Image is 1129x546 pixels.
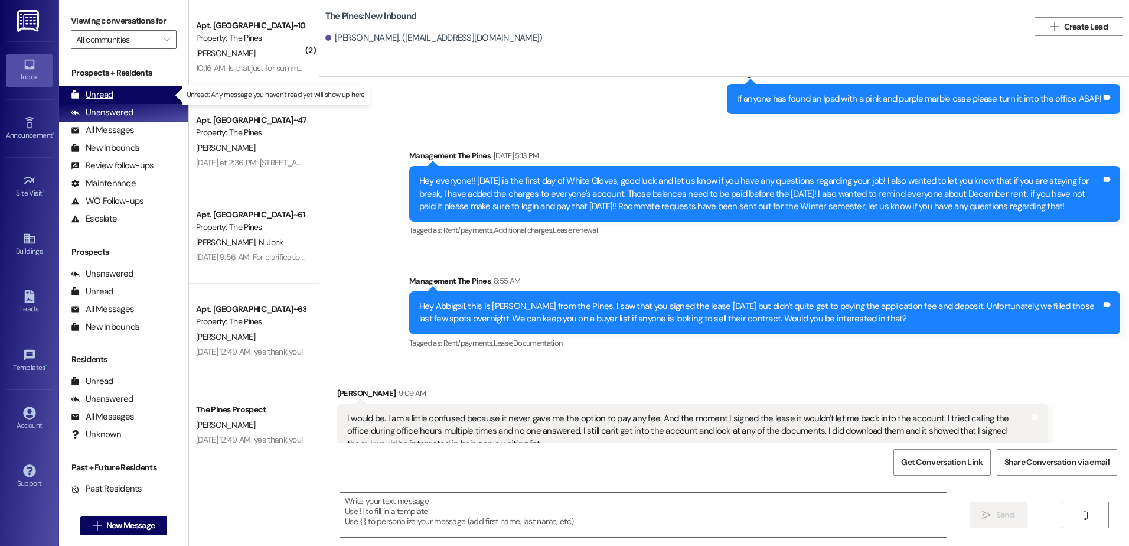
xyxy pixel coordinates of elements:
div: Past Residents [71,483,142,495]
div: New Inbounds [71,142,139,154]
div: Residents [59,353,188,366]
div: Property: The Pines [196,126,305,139]
button: New Message [80,516,168,535]
div: Property: The Pines [196,221,305,233]
button: Send [970,502,1027,528]
div: Tagged as: [409,222,1120,239]
a: Account [6,403,53,435]
div: 9:09 AM [396,387,426,399]
i:  [1081,511,1089,520]
span: N. Jonk [258,237,283,248]
div: Prospects [59,246,188,258]
div: [DATE] 12:49 AM: yes thank you! [196,346,303,357]
a: Support [6,461,53,493]
div: Apt. [GEOGRAPHIC_DATA]~61~A, 1 The Pines (Men's) South [196,209,305,221]
span: Additional charges , [494,225,553,235]
i:  [982,511,991,520]
a: Leads [6,287,53,318]
div: Management The Pines [409,149,1120,166]
span: Create Lead [1064,21,1108,33]
div: All Messages [71,124,134,136]
i:  [164,35,170,44]
div: [DATE] 9:56 AM: For clarification you're saying all the apartments are empty except 75, it's occu... [196,252,535,262]
div: All Messages [71,411,134,423]
div: Apt. [GEOGRAPHIC_DATA]~10~C, 1 The Pines (Women's) North [196,19,305,32]
div: Escalate [71,213,117,225]
div: If anyone has found an Ipad with a pink and purple marble case please turn it into the office ASAP! [737,93,1101,105]
span: Lease renewal [553,225,598,235]
p: Unread: Any message you haven't read yet will show up here [187,90,365,100]
div: Unread [71,89,113,101]
button: Share Conversation via email [997,449,1117,476]
div: Unknown [71,428,121,441]
div: WO Follow-ups [71,195,143,207]
span: Rent/payments , [443,338,494,348]
div: Unread [71,375,113,388]
a: Templates • [6,345,53,377]
div: Unanswered [71,393,133,405]
div: Unanswered [71,268,133,280]
div: Apt. [GEOGRAPHIC_DATA]~63~D, 1 The Pines (Men's) South [196,303,305,316]
i:  [1050,22,1059,31]
span: Documentation [513,338,563,348]
div: [PERSON_NAME]. ([EMAIL_ADDRESS][DOMAIN_NAME]) [325,32,543,44]
span: Get Conversation Link [901,456,983,469]
div: Apt. [GEOGRAPHIC_DATA]~47~C, 1 The Pines (Men's) South [196,114,305,126]
label: Viewing conversations for [71,12,177,30]
input: All communities [76,30,158,49]
div: 8:55 AM [491,275,520,287]
span: [PERSON_NAME] [196,142,255,153]
a: Site Visit • [6,171,53,203]
div: Tagged as: [409,334,1120,352]
span: • [53,129,54,138]
span: • [43,187,44,196]
span: • [45,362,47,370]
div: Maintenance [71,177,136,190]
span: Lease , [494,338,513,348]
span: [PERSON_NAME] [196,420,255,430]
div: Management The Pines [409,275,1120,291]
span: Share Conversation via email [1004,456,1110,469]
button: Create Lead [1035,17,1123,36]
div: Unanswered [71,106,133,119]
div: [PERSON_NAME] [337,387,1048,404]
div: [DATE] 12:49 AM: yes thank you! [196,434,303,445]
img: ResiDesk Logo [17,10,41,32]
div: Hey Abbigail, this is [PERSON_NAME] from the Pines. I saw that you signed the lease [DATE] but di... [419,300,1101,326]
span: [PERSON_NAME] [196,237,259,248]
span: [PERSON_NAME] [196,48,255,58]
span: Send [996,509,1014,521]
div: Past + Future Residents [59,461,188,474]
a: Buildings [6,229,53,261]
div: [DATE] at 2:36 PM: [STREET_ADDRESS][PERSON_NAME][US_STATE] [196,157,425,168]
div: Property: The Pines [196,316,305,328]
div: Review follow-ups [71,160,154,172]
div: The Pines Prospect [196,404,305,416]
div: New Inbounds [71,321,139,333]
div: Unread [71,285,113,298]
span: [PERSON_NAME] [196,331,255,342]
button: Get Conversation Link [893,449,990,476]
div: Prospects + Residents [59,67,188,79]
a: Inbox [6,54,53,86]
div: 10:16 AM: Is that just for summer rent? [196,63,324,73]
span: Rent/payments , [443,225,494,235]
div: Hey everyone!! [DATE] is the first day of White Gloves, good luck and let us know if you have any... [419,175,1101,213]
div: [DATE] 5:13 PM [491,149,539,162]
div: I would be. I am a little confused because it never gave me the option to pay any fee. And the mo... [347,412,1029,450]
b: The Pines: New Inbound [325,10,416,22]
div: All Messages [71,303,134,316]
div: Property: The Pines [196,32,305,44]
